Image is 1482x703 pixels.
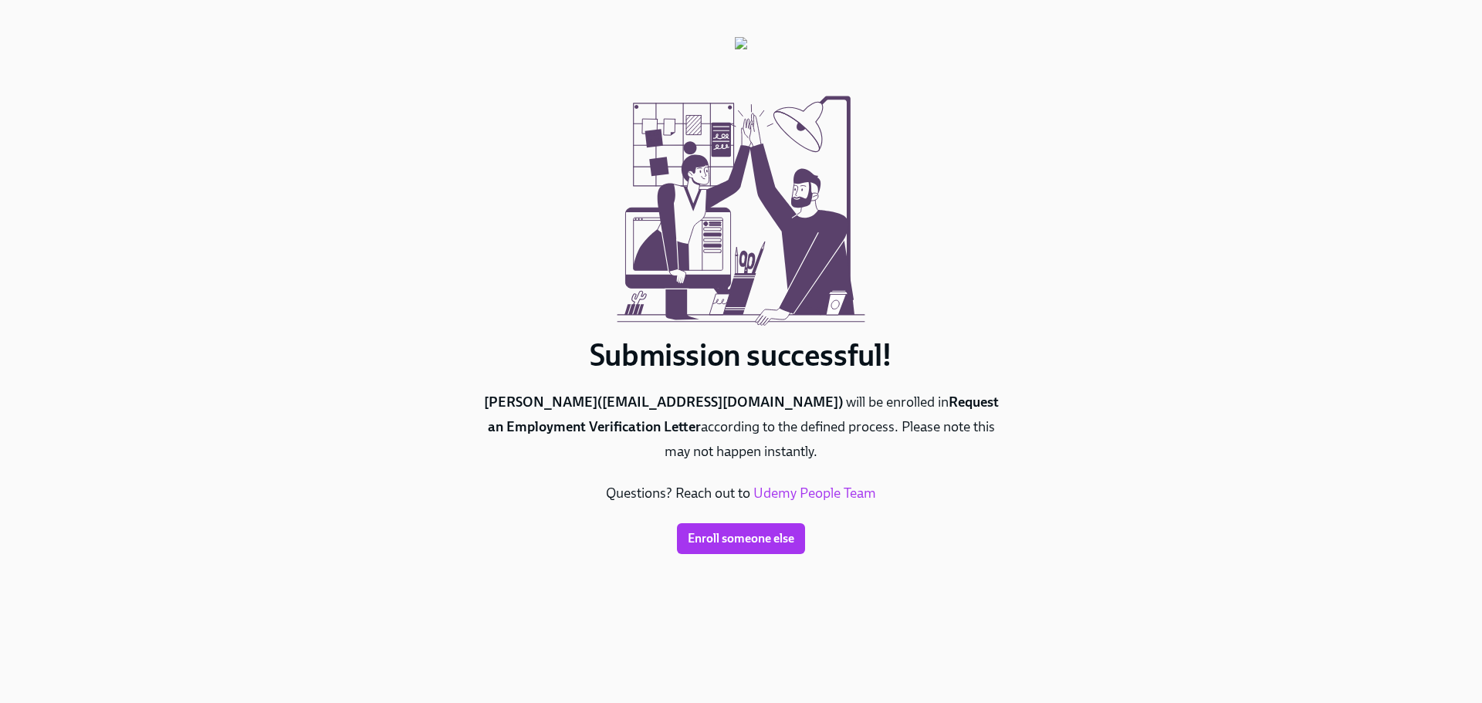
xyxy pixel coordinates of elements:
[677,523,805,554] button: Enroll someone else
[610,74,872,336] img: submission-successful.svg
[479,390,1003,465] p: will be enrolled in according to the defined process. Please note this may not happen instantly.
[479,336,1003,373] h1: Submission successful!
[735,37,747,74] img: org-logos%2F7sa9JMpNu.png
[488,394,999,435] b: Request an Employment Verification Letter
[688,531,794,546] span: Enroll someone else
[753,485,876,502] a: Udemy People Team
[479,482,1003,506] p: Questions? Reach out to
[484,394,846,411] b: [PERSON_NAME] ( [EMAIL_ADDRESS][DOMAIN_NAME] )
